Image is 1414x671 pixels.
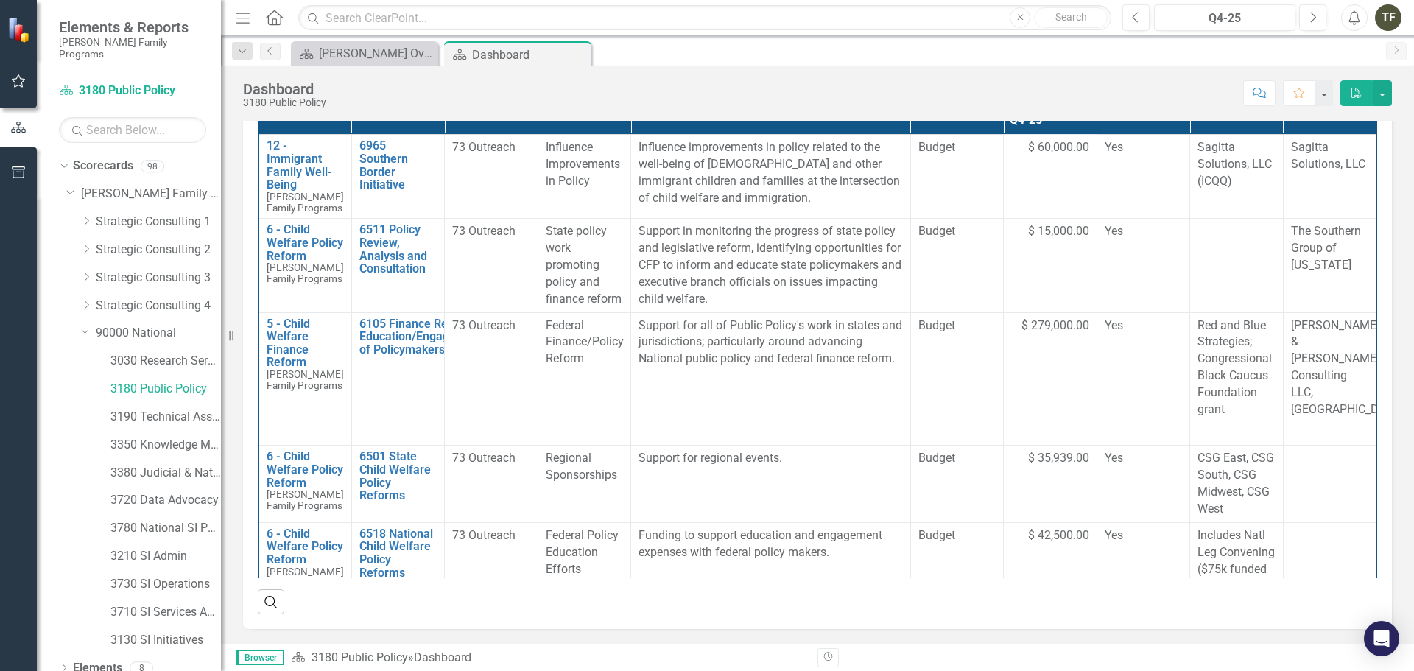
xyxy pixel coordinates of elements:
[1105,451,1123,465] span: Yes
[1028,139,1089,156] span: $ 60,000.00
[639,527,903,561] p: Funding to support education and engagement expenses with federal policy makers.
[1197,527,1275,611] p: Includes Natl Leg Convening ($75k funded from pool in [DATE])
[59,82,206,99] a: 3180 Public Policy
[359,527,437,579] a: 6518 National Child Welfare Policy Reforms
[1197,317,1275,421] p: Red and Blue Strategies; Congressional Black Caucus Foundation grant
[452,224,516,238] span: 73 Outreach
[546,528,619,576] span: Federal Policy Education Efforts
[110,381,221,398] a: 3180 Public Policy
[243,81,326,97] div: Dashboard
[110,576,221,593] a: 3730 SI Operations
[267,368,344,391] span: [PERSON_NAME] Family Programs
[546,318,624,366] span: Federal Finance/Policy Reform
[918,223,996,240] span: Budget
[546,224,622,305] span: State policy work promoting policy and finance reform
[1105,224,1123,238] span: Yes
[110,492,221,509] a: 3720 Data Advocacy
[1197,139,1275,190] p: Sagitta Solutions, LLC (ICQQ)
[319,44,435,63] div: [PERSON_NAME] Overview
[918,317,996,334] span: Budget
[96,242,221,259] a: Strategic Consulting 2
[1028,450,1089,467] span: $ 35,939.00
[1034,7,1108,28] button: Search
[267,223,344,262] a: 6 - Child Welfare Policy Reform
[918,139,996,156] span: Budget
[81,186,221,203] a: [PERSON_NAME] Family Programs
[312,650,408,664] a: 3180 Public Policy
[267,317,344,369] a: 5 - Child Welfare Finance Reform
[267,488,344,511] span: [PERSON_NAME] Family Programs
[918,527,996,544] span: Budget
[452,140,516,154] span: 73 Outreach
[59,36,206,60] small: [PERSON_NAME] Family Programs
[639,450,903,467] p: Support for regional events.
[1105,528,1123,542] span: Yes
[639,223,903,307] p: Support in monitoring the progress of state policy and legislative reform, identifying opportunit...
[1154,4,1295,31] button: Q4-25
[267,261,344,284] span: [PERSON_NAME] Family Programs
[110,604,221,621] a: 3710 SI Services Admin
[110,353,221,370] a: 3030 Research Services
[59,18,206,36] span: Elements & Reports
[359,139,437,191] a: 6965 Southern Border Initiative
[96,214,221,231] a: Strategic Consulting 1
[59,117,206,143] input: Search Below...
[1291,140,1365,171] span: Sagitta Solutions, LLC
[243,97,326,108] div: 3180 Public Policy
[414,650,471,664] div: Dashboard
[73,158,133,175] a: Scorecards
[1375,4,1401,31] button: TF
[267,566,344,589] span: [PERSON_NAME] Family Programs
[295,44,435,63] a: [PERSON_NAME] Overview
[472,46,588,64] div: Dashboard
[291,650,806,667] div: »
[1364,621,1399,656] div: Open Intercom Messenger
[1105,318,1123,332] span: Yes
[918,450,996,467] span: Budget
[110,409,221,426] a: 3190 Technical Assistance Unit
[1028,223,1089,240] span: $ 15,000.00
[1055,11,1087,23] span: Search
[452,451,516,465] span: 73 Outreach
[1105,140,1123,154] span: Yes
[452,528,516,542] span: 73 Outreach
[546,451,617,482] span: Regional Sponsorships
[96,298,221,315] a: Strategic Consulting 4
[110,465,221,482] a: 3380 Judicial & National Engage
[359,223,437,275] a: 6511 Policy Review, Analysis and Consultation
[267,450,344,489] a: 6 - Child Welfare Policy Reform
[110,632,221,649] a: 3130 SI Initiatives
[639,139,903,206] p: Influence improvements in policy related to the well-being of [DEMOGRAPHIC_DATA] and other immigr...
[7,17,33,43] img: ClearPoint Strategy
[110,520,221,537] a: 3780 National SI Partnerships
[267,139,344,191] a: 12 - Immigrant Family Well-Being
[110,437,221,454] a: 3350 Knowledge Management
[546,140,620,188] span: Influence Improvements in Policy
[1159,10,1290,27] div: Q4-25
[1291,318,1402,416] span: [PERSON_NAME] & [PERSON_NAME] Consulting LLC, [GEOGRAPHIC_DATA]
[96,270,221,287] a: Strategic Consulting 3
[359,317,483,356] a: 6105 Finance Reform Education/Engagement of Policymakers
[267,527,344,566] a: 6 - Child Welfare Policy Reform
[1021,317,1089,334] span: $ 279,000.00
[1197,450,1275,517] p: CSG East, CSG South, CSG Midwest, CSG West
[452,318,516,332] span: 73 Outreach
[639,317,903,368] p: Support for all of Public Policy's work in states and jurisdictions; particularly around advancin...
[96,325,221,342] a: 90000 National
[1028,527,1089,544] span: $ 42,500.00
[298,5,1111,31] input: Search ClearPoint...
[359,450,437,502] a: 6501 State Child Welfare Policy Reforms
[236,650,284,665] span: Browser
[141,160,164,172] div: 98
[1291,224,1361,272] span: The Southern Group of [US_STATE]
[110,548,221,565] a: 3210 SI Admin
[267,191,344,214] span: [PERSON_NAME] Family Programs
